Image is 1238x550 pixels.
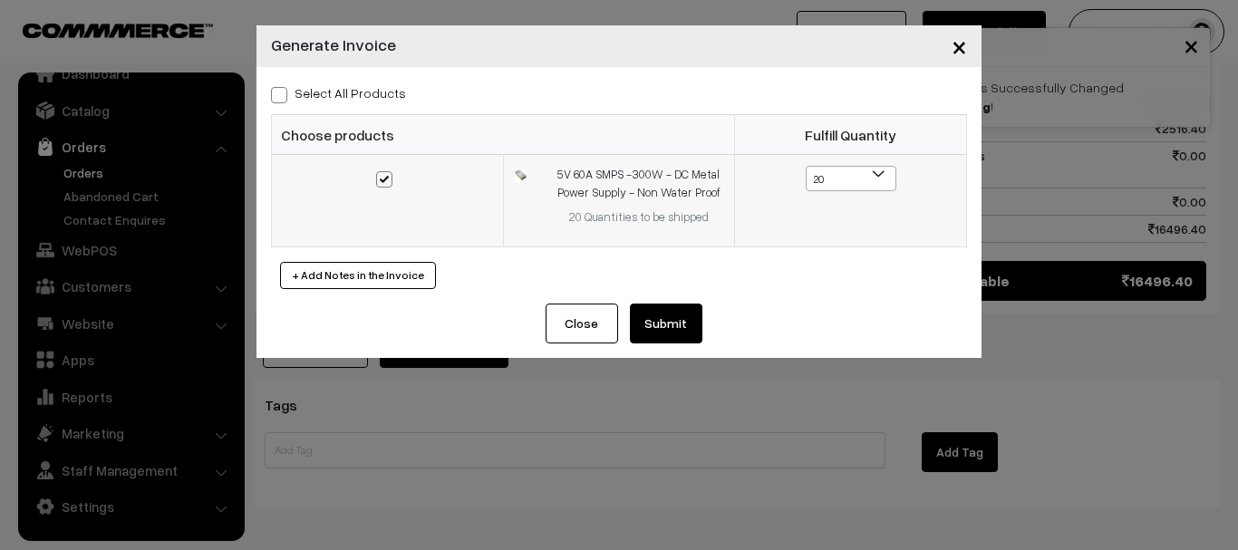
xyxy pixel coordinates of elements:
[554,166,723,201] div: 5V 60A SMPS -300W - DC Metal Power Supply - Non Water Proof
[272,115,735,155] th: Choose products
[515,169,527,182] img: 1692007747845441Q-i0njPL_AC_UF10001000_QL80_.jpg
[806,166,896,191] span: 20
[630,304,702,343] button: Submit
[735,115,967,155] th: Fulfill Quantity
[280,262,436,289] button: + Add Notes in the Invoice
[807,167,895,192] span: 20
[952,29,967,63] span: ×
[546,304,618,343] button: Close
[271,83,406,102] label: Select all Products
[554,208,723,227] div: 20 Quantities to be shipped
[271,33,396,57] h4: Generate Invoice
[937,18,982,74] button: Close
